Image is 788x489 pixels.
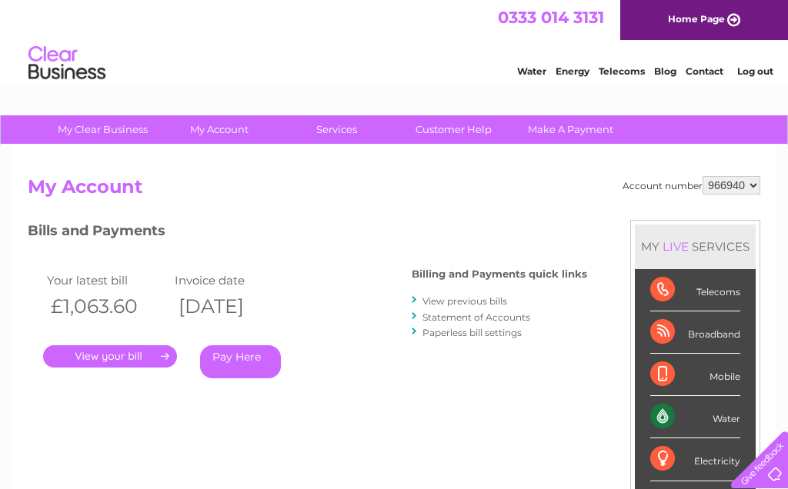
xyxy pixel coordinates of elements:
[28,40,106,87] img: logo.png
[422,311,530,323] a: Statement of Accounts
[43,345,177,368] a: .
[32,8,759,75] div: Clear Business is a trading name of Verastar Limited (registered in [GEOGRAPHIC_DATA] No. 3667643...
[635,225,756,268] div: MY SERVICES
[650,269,740,311] div: Telecoms
[654,65,676,77] a: Blog
[650,354,740,396] div: Mobile
[156,115,283,144] a: My Account
[737,65,773,77] a: Log out
[200,345,281,378] a: Pay Here
[623,176,760,195] div: Account number
[650,438,740,481] div: Electricity
[390,115,517,144] a: Customer Help
[28,176,760,205] h2: My Account
[422,295,507,307] a: View previous bills
[171,291,299,322] th: [DATE]
[422,327,522,338] a: Paperless bill settings
[43,270,171,291] td: Your latest bill
[517,65,546,77] a: Water
[171,270,299,291] td: Invoice date
[650,396,740,438] div: Water
[507,115,634,144] a: Make A Payment
[273,115,400,144] a: Services
[28,220,587,247] h3: Bills and Payments
[39,115,166,144] a: My Clear Business
[498,8,604,27] a: 0333 014 3131
[659,239,692,254] div: LIVE
[599,65,645,77] a: Telecoms
[556,65,589,77] a: Energy
[686,65,723,77] a: Contact
[412,268,587,280] h4: Billing and Payments quick links
[650,311,740,354] div: Broadband
[43,291,171,322] th: £1,063.60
